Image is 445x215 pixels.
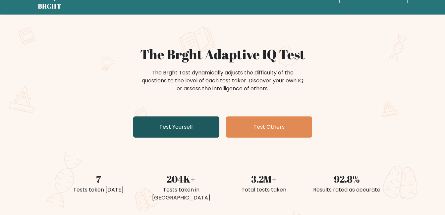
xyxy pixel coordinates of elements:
a: Test Others [226,116,312,138]
div: 7 [61,172,136,186]
div: 3.2M+ [227,172,302,186]
div: Total tests taken [227,186,302,194]
h1: The Brght Adaptive IQ Test [61,46,384,62]
div: Tests taken [DATE] [61,186,136,194]
div: 204K+ [144,172,219,186]
div: Results rated as accurate [309,186,384,194]
div: Tests taken in [GEOGRAPHIC_DATA] [144,186,219,202]
div: The Brght Test dynamically adjusts the difficulty of the questions to the level of each test take... [140,69,306,93]
h5: BRGHT [38,2,62,10]
div: 92.8% [309,172,384,186]
a: Test Yourself [133,116,219,138]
